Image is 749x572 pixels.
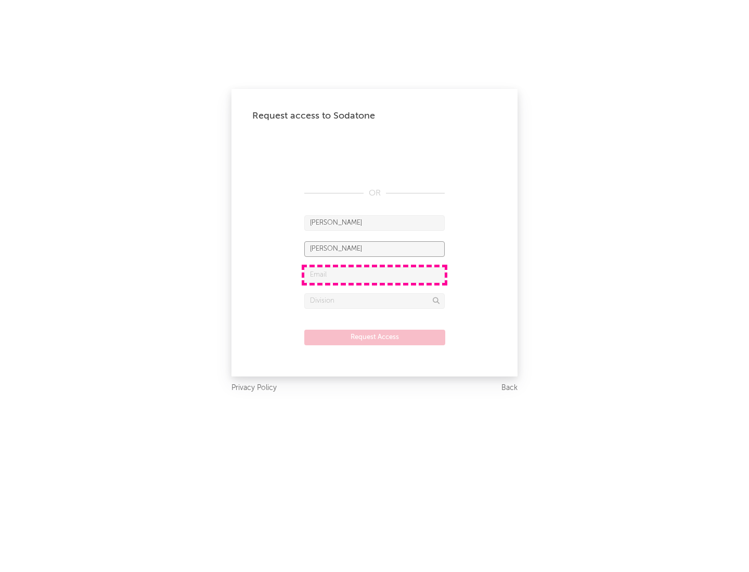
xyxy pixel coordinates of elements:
[304,330,445,345] button: Request Access
[252,110,497,122] div: Request access to Sodatone
[501,382,518,395] a: Back
[304,293,445,309] input: Division
[304,267,445,283] input: Email
[304,241,445,257] input: Last Name
[304,187,445,200] div: OR
[304,215,445,231] input: First Name
[231,382,277,395] a: Privacy Policy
